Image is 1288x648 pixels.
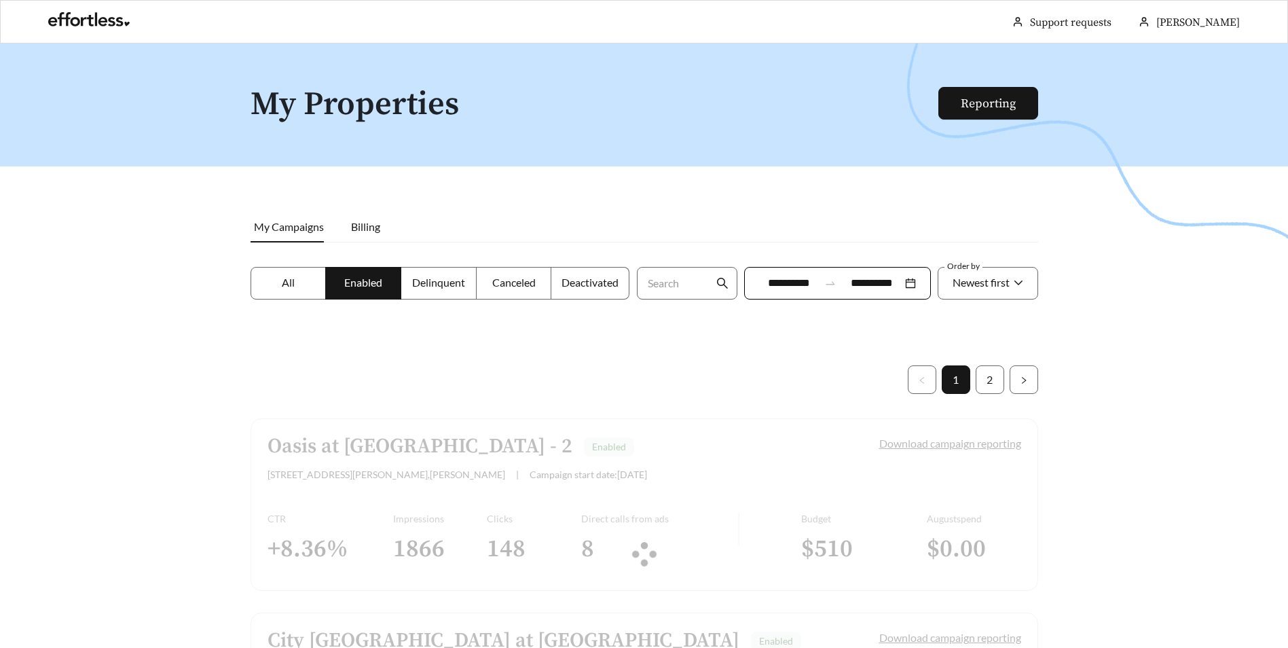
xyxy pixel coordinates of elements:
span: Billing [351,220,380,233]
span: swap-right [824,277,836,289]
button: Reporting [938,87,1038,120]
span: Newest first [953,276,1010,289]
a: 2 [976,366,1004,393]
span: Delinquent [412,276,465,289]
li: Next Page [1010,365,1038,394]
h1: My Properties [251,87,940,123]
span: left [918,376,926,384]
span: Deactivated [562,276,619,289]
span: Canceled [492,276,536,289]
span: Enabled [344,276,382,289]
button: right [1010,365,1038,394]
li: 2 [976,365,1004,394]
li: 1 [942,365,970,394]
a: Support requests [1030,16,1111,29]
span: All [282,276,295,289]
span: search [716,277,729,289]
span: [PERSON_NAME] [1156,16,1240,29]
span: right [1020,376,1028,384]
a: Reporting [961,96,1016,111]
a: 1 [942,366,970,393]
span: My Campaigns [254,220,324,233]
span: to [824,277,836,289]
button: left [908,365,936,394]
li: Previous Page [908,365,936,394]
